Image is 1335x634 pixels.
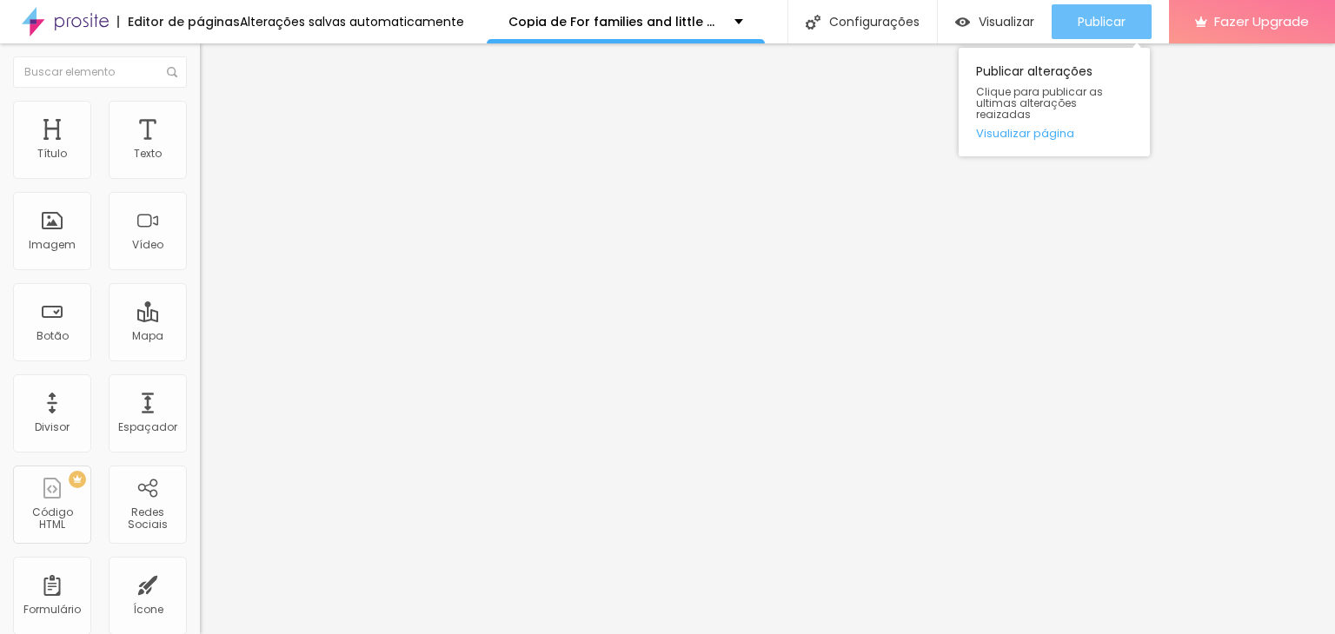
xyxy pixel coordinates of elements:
[37,148,67,160] div: Título
[959,48,1150,156] div: Publicar alterações
[132,330,163,342] div: Mapa
[132,239,163,251] div: Vídeo
[13,56,187,88] input: Buscar elemento
[976,86,1132,121] span: Clique para publicar as ultimas alterações reaizadas
[508,16,721,28] p: Copia de For families and little big moments!
[1214,14,1309,29] span: Fazer Upgrade
[1078,15,1126,29] span: Publicar
[938,4,1052,39] button: Visualizar
[134,148,162,160] div: Texto
[200,43,1335,634] iframe: Editor
[117,16,240,28] div: Editor de páginas
[35,421,70,433] div: Divisor
[29,239,76,251] div: Imagem
[806,15,820,30] img: Icone
[1052,4,1152,39] button: Publicar
[17,506,86,532] div: Código HTML
[37,330,69,342] div: Botão
[113,506,182,532] div: Redes Sociais
[976,128,1132,139] a: Visualizar página
[133,604,163,616] div: Ícone
[23,604,81,616] div: Formulário
[979,15,1034,29] span: Visualizar
[240,16,464,28] div: Alterações salvas automaticamente
[167,67,177,77] img: Icone
[118,421,177,433] div: Espaçador
[955,15,970,30] img: view-1.svg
